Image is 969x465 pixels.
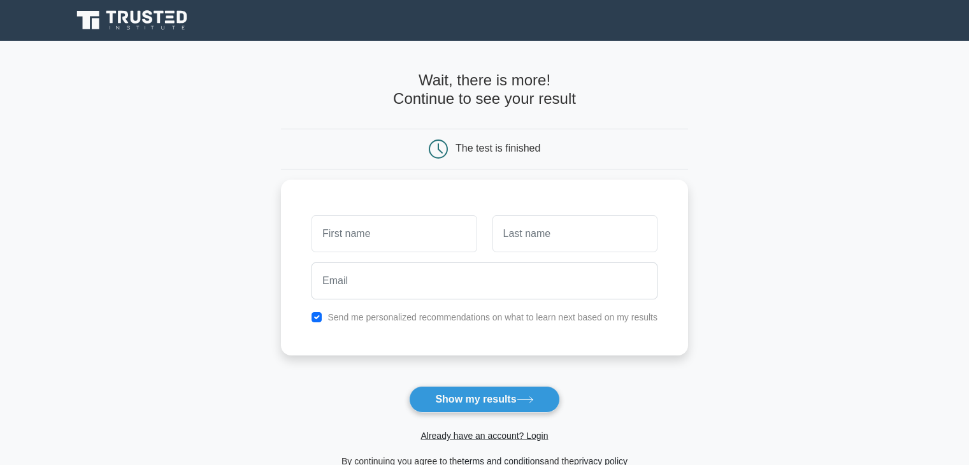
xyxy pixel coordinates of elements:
[327,312,657,322] label: Send me personalized recommendations on what to learn next based on my results
[456,143,540,154] div: The test is finished
[281,71,688,108] h4: Wait, there is more! Continue to see your result
[409,386,559,413] button: Show my results
[420,431,548,441] a: Already have an account? Login
[312,262,657,299] input: Email
[492,215,657,252] input: Last name
[312,215,477,252] input: First name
